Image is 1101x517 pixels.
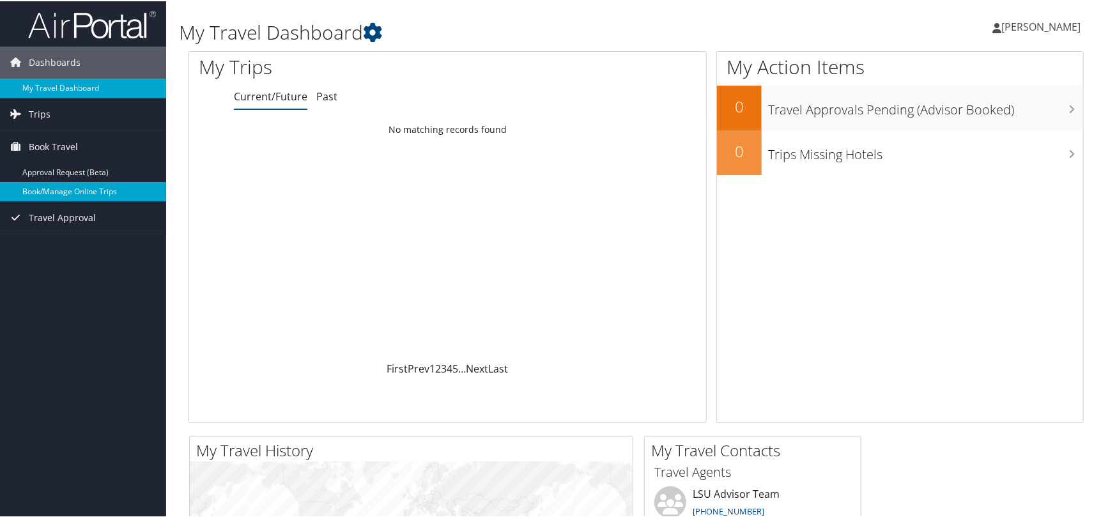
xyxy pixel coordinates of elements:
[387,360,408,374] a: First
[717,95,762,116] h2: 0
[29,130,78,162] span: Book Travel
[768,93,1083,118] h3: Travel Approvals Pending (Advisor Booked)
[199,52,481,79] h1: My Trips
[234,88,307,102] a: Current/Future
[28,8,156,38] img: airportal-logo.png
[435,360,441,374] a: 2
[179,18,789,45] h1: My Travel Dashboard
[429,360,435,374] a: 1
[196,438,633,460] h2: My Travel History
[654,462,851,480] h3: Travel Agents
[29,201,96,233] span: Travel Approval
[189,117,706,140] td: No matching records found
[651,438,861,460] h2: My Travel Contacts
[29,45,81,77] span: Dashboards
[458,360,466,374] span: …
[717,129,1083,174] a: 0Trips Missing Hotels
[768,138,1083,162] h3: Trips Missing Hotels
[452,360,458,374] a: 5
[992,6,1093,45] a: [PERSON_NAME]
[717,52,1083,79] h1: My Action Items
[1001,19,1081,33] span: [PERSON_NAME]
[717,139,762,161] h2: 0
[29,97,50,129] span: Trips
[466,360,488,374] a: Next
[488,360,508,374] a: Last
[717,84,1083,129] a: 0Travel Approvals Pending (Advisor Booked)
[316,88,337,102] a: Past
[693,504,764,516] a: [PHONE_NUMBER]
[441,360,447,374] a: 3
[447,360,452,374] a: 4
[408,360,429,374] a: Prev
